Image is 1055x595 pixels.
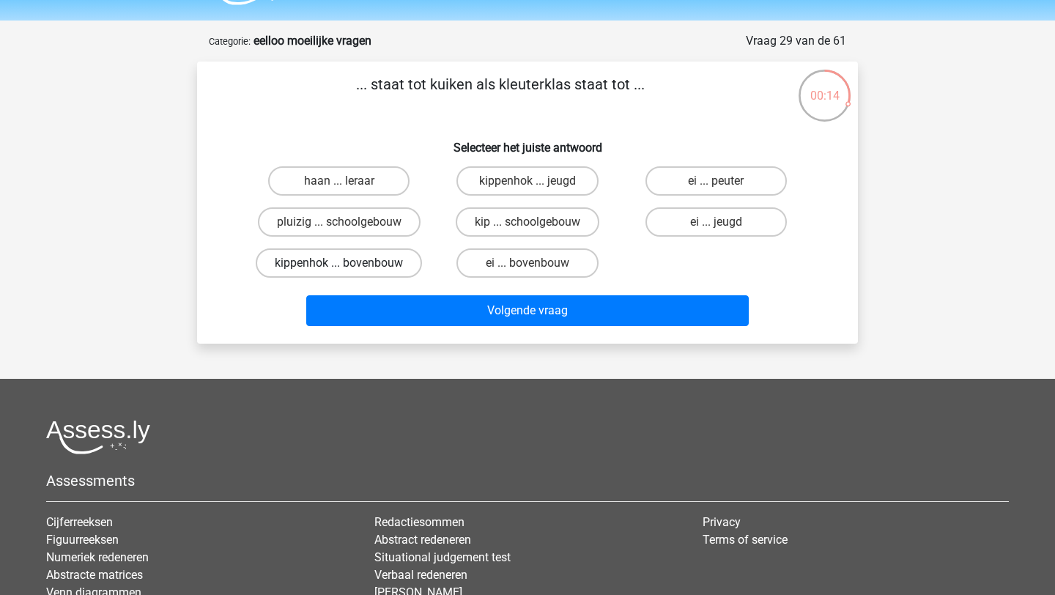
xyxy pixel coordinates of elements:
[456,207,599,237] label: kip ... schoolgebouw
[456,166,598,196] label: kippenhok ... jeugd
[209,36,251,47] small: Categorie:
[456,248,598,278] label: ei ... bovenbouw
[46,568,143,582] a: Abstracte matrices
[256,248,422,278] label: kippenhok ... bovenbouw
[703,533,788,547] a: Terms of service
[221,73,780,117] p: ... staat tot kuiken als kleuterklas staat tot ...
[374,515,464,529] a: Redactiesommen
[258,207,421,237] label: pluizig ... schoolgebouw
[46,550,149,564] a: Numeriek redeneren
[46,420,150,454] img: Assessly logo
[306,295,749,326] button: Volgende vraag
[46,515,113,529] a: Cijferreeksen
[268,166,410,196] label: haan ... leraar
[797,68,852,105] div: 00:14
[46,533,119,547] a: Figuurreeksen
[746,32,846,50] div: Vraag 29 van de 61
[703,515,741,529] a: Privacy
[374,568,467,582] a: Verbaal redeneren
[374,550,511,564] a: Situational judgement test
[221,129,834,155] h6: Selecteer het juiste antwoord
[645,207,787,237] label: ei ... jeugd
[46,472,1009,489] h5: Assessments
[253,34,371,48] strong: eelloo moeilijke vragen
[645,166,787,196] label: ei ... peuter
[374,533,471,547] a: Abstract redeneren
